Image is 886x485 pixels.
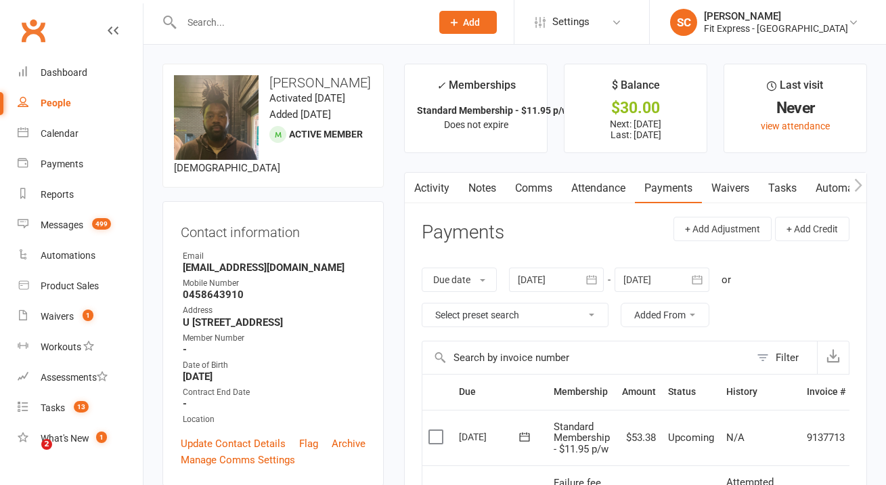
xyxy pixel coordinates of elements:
a: Activity [405,173,459,204]
a: Attendance [562,173,635,204]
div: Date of Birth [183,359,366,372]
div: Dashboard [41,67,87,78]
a: Waivers 1 [18,301,143,332]
i: ✓ [437,79,445,92]
a: Notes [459,173,506,204]
a: Comms [506,173,562,204]
div: What's New [41,433,89,444]
div: Filter [776,350,799,366]
span: N/A [726,431,745,444]
a: Reports [18,180,143,210]
span: 1 [83,310,93,321]
input: Search... [177,13,422,32]
button: + Add Adjustment [673,217,772,241]
th: Membership [548,375,616,409]
div: $30.00 [577,101,694,115]
div: [PERSON_NAME] [704,10,848,22]
th: Invoice # [801,375,851,409]
button: + Add Credit [775,217,849,241]
strong: U [STREET_ADDRESS] [183,316,366,329]
th: Status [662,375,720,409]
div: Memberships [437,77,516,102]
div: Calendar [41,128,79,139]
a: Tasks 13 [18,393,143,423]
div: or [722,272,731,288]
th: History [720,375,801,409]
a: Calendar [18,119,143,149]
a: Clubworx [16,14,50,47]
a: Automations [18,240,143,271]
a: People [18,88,143,119]
button: Added From [621,303,709,327]
span: Upcoming [668,431,714,444]
div: Never [736,101,854,115]
span: 13 [74,401,89,413]
div: Assessments [41,372,108,383]
div: Messages [41,219,83,230]
span: [DEMOGRAPHIC_DATA] [174,162,280,174]
iframe: Intercom live chat [14,439,46,471]
h3: Contact information [181,219,366,240]
span: 1 [96,431,107,443]
span: 2 [41,439,52,450]
div: Waivers [41,311,74,322]
h3: [PERSON_NAME] [174,75,372,90]
span: Settings [552,7,590,37]
a: view attendance [761,121,830,131]
input: Search by invoice number [422,341,750,374]
div: Member Number [183,332,366,345]
div: Mobile Number [183,277,366,290]
th: Due [453,375,548,409]
div: $ Balance [612,77,660,101]
div: Email [183,250,366,263]
div: Last visit [767,77,823,101]
button: Due date [422,268,497,292]
img: image1742768175.png [174,75,259,160]
a: Archive [332,436,366,452]
strong: - [183,398,366,410]
a: Dashboard [18,58,143,88]
h3: Payments [422,222,504,243]
strong: - [183,343,366,356]
button: Add [439,11,497,34]
div: Product Sales [41,280,99,291]
div: Location [183,413,366,426]
div: People [41,98,71,108]
div: Fit Express - [GEOGRAPHIC_DATA] [704,22,848,35]
strong: Standard Membership - $11.95 p/w [417,105,569,116]
span: Does not expire [444,119,508,130]
th: Amount [616,375,662,409]
a: Assessments [18,362,143,393]
a: Manage Comms Settings [181,452,295,468]
a: Product Sales [18,271,143,301]
div: [DATE] [459,426,521,447]
div: Workouts [41,341,81,352]
strong: [DATE] [183,371,366,383]
td: $53.38 [616,410,662,466]
a: Workouts [18,332,143,362]
strong: [EMAIL_ADDRESS][DOMAIN_NAME] [183,261,366,274]
a: Flag [299,436,318,452]
span: 499 [92,218,111,230]
a: Waivers [702,173,759,204]
div: Tasks [41,402,65,413]
div: Automations [41,250,95,261]
div: Payments [41,159,83,169]
strong: 0458643910 [183,289,366,301]
a: Payments [18,149,143,180]
a: Messages 499 [18,210,143,240]
a: Payments [635,173,702,204]
div: Reports [41,189,74,200]
a: Tasks [759,173,806,204]
a: What's New1 [18,423,143,454]
time: Activated [DATE] [269,92,345,104]
div: Address [183,304,366,317]
a: Update Contact Details [181,436,286,452]
span: Active member [289,129,363,140]
div: SC [670,9,697,36]
span: Add [463,17,480,28]
span: Standard Membership - $11.95 p/w [554,421,610,455]
td: 9137713 [801,410,851,466]
time: Added [DATE] [269,108,331,121]
button: Filter [750,341,817,374]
